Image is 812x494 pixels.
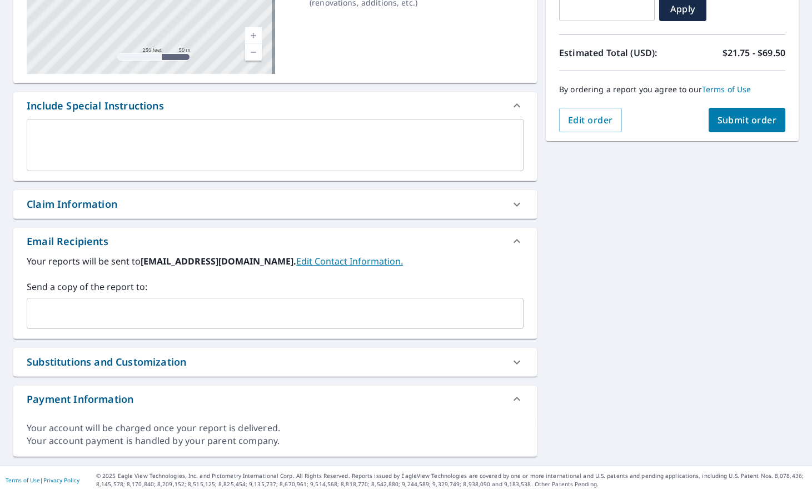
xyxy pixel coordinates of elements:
p: By ordering a report you agree to our [559,84,785,94]
span: Submit order [718,114,777,126]
label: Your reports will be sent to [27,255,524,268]
div: Substitutions and Customization [13,348,537,376]
a: Current Level 17, Zoom In [245,27,262,44]
p: $21.75 - $69.50 [723,46,785,59]
div: Payment Information [13,386,537,412]
b: [EMAIL_ADDRESS][DOMAIN_NAME]. [141,255,296,267]
span: Apply [668,3,698,15]
a: Current Level 17, Zoom Out [245,44,262,61]
button: Edit order [559,108,622,132]
a: EditContactInfo [296,255,403,267]
div: Include Special Instructions [13,92,537,119]
div: Claim Information [13,190,537,218]
span: Edit order [568,114,613,126]
div: Email Recipients [27,234,108,249]
a: Terms of Use [702,84,751,94]
div: Claim Information [27,197,117,212]
div: Email Recipients [13,228,537,255]
p: Estimated Total (USD): [559,46,672,59]
p: © 2025 Eagle View Technologies, Inc. and Pictometry International Corp. All Rights Reserved. Repo... [96,472,806,488]
div: Payment Information [27,392,133,407]
button: Submit order [709,108,786,132]
p: | [6,477,79,483]
div: Include Special Instructions [27,98,164,113]
div: Your account payment is handled by your parent company. [27,435,524,447]
a: Terms of Use [6,476,40,484]
div: Your account will be charged once your report is delivered. [27,422,524,435]
div: Substitutions and Customization [27,355,186,370]
a: Privacy Policy [43,476,79,484]
label: Send a copy of the report to: [27,280,524,293]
